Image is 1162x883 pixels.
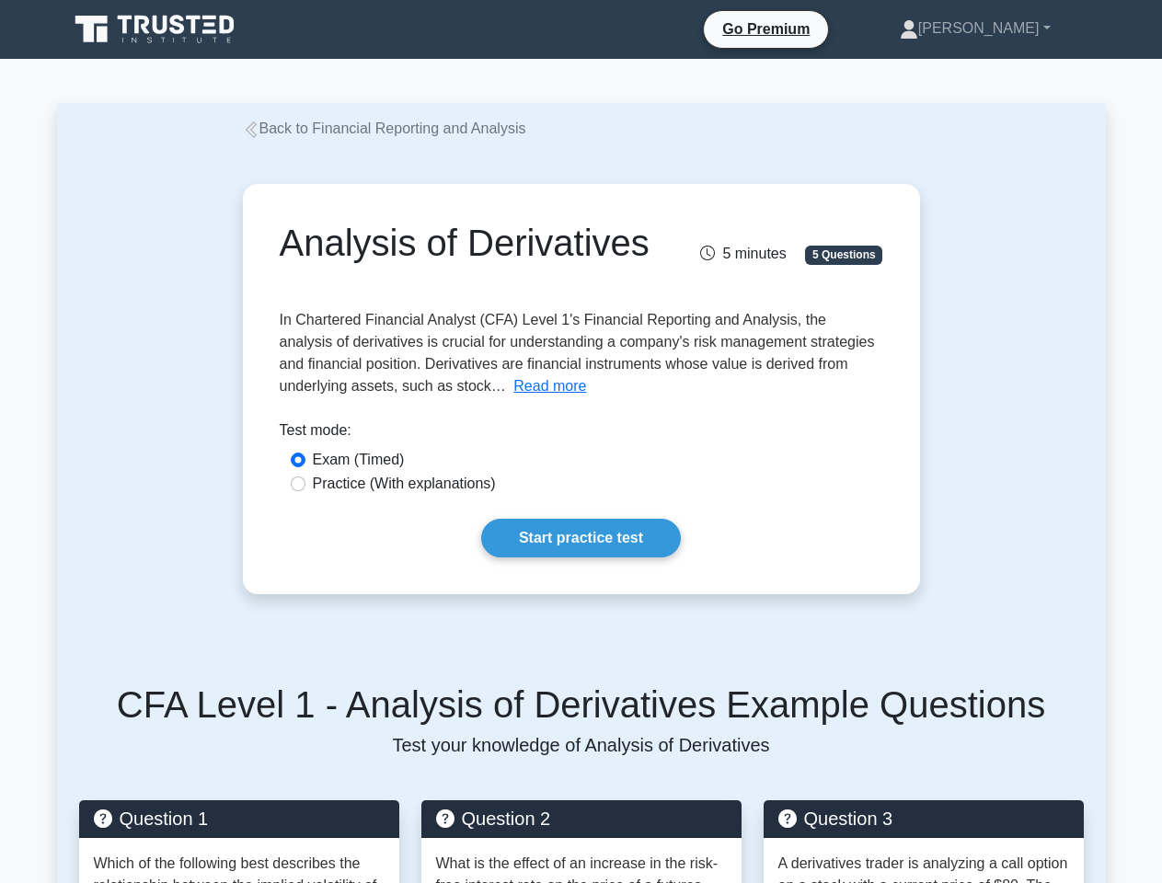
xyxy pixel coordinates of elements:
button: Read more [513,375,586,397]
a: [PERSON_NAME] [856,10,1095,47]
h5: Question 2 [436,808,727,830]
h5: Question 3 [778,808,1069,830]
div: Test mode: [280,419,883,449]
label: Practice (With explanations) [313,473,496,495]
span: 5 Questions [805,246,882,264]
label: Exam (Timed) [313,449,405,471]
a: Go Premium [711,17,821,40]
span: 5 minutes [700,246,786,261]
p: Test your knowledge of Analysis of Derivatives [79,734,1084,756]
h5: Question 1 [94,808,385,830]
span: In Chartered Financial Analyst (CFA) Level 1's Financial Reporting and Analysis, the analysis of ... [280,312,875,394]
h1: Analysis of Derivatives [280,221,674,265]
h5: CFA Level 1 - Analysis of Derivatives Example Questions [79,682,1084,727]
a: Back to Financial Reporting and Analysis [243,120,526,136]
a: Start practice test [481,519,681,557]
